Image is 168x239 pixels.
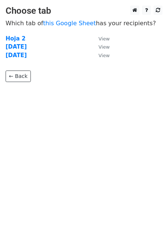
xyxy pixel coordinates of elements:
[98,44,110,50] small: View
[6,71,31,82] a: ← Back
[6,6,162,16] h3: Choose tab
[6,52,27,59] a: [DATE]
[91,35,110,42] a: View
[91,52,110,59] a: View
[91,43,110,50] a: View
[98,53,110,58] small: View
[6,35,26,42] a: Hoja 2
[6,19,162,27] p: Which tab of has your recipients?
[6,43,27,50] a: [DATE]
[43,20,96,27] a: this Google Sheet
[98,36,110,42] small: View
